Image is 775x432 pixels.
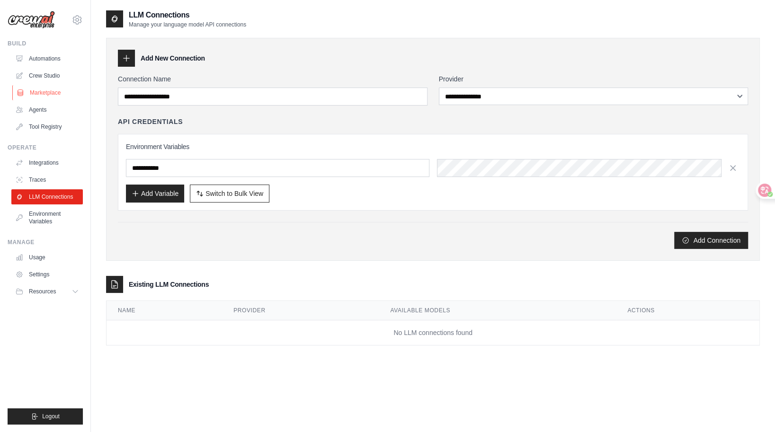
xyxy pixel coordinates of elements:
h2: LLM Connections [129,9,246,21]
a: Tool Registry [11,119,83,134]
span: Resources [29,288,56,295]
h3: Existing LLM Connections [129,280,209,289]
a: Environment Variables [11,206,83,229]
th: Provider [222,301,379,320]
td: No LLM connections found [107,320,759,345]
a: Crew Studio [11,68,83,83]
label: Connection Name [118,74,428,84]
button: Add Connection [674,232,748,249]
span: Switch to Bulk View [205,189,263,198]
button: Logout [8,408,83,424]
th: Available Models [379,301,616,320]
button: Resources [11,284,83,299]
h4: API Credentials [118,117,183,126]
h3: Environment Variables [126,142,740,151]
img: Logo [8,11,55,29]
th: Actions [616,301,759,320]
a: Integrations [11,155,83,170]
button: Add Variable [126,185,184,203]
span: Logout [42,413,60,420]
a: Traces [11,172,83,187]
a: Agents [11,102,83,117]
h3: Add New Connection [141,53,205,63]
button: Switch to Bulk View [190,185,269,203]
div: Build [8,40,83,47]
a: Automations [11,51,83,66]
a: LLM Connections [11,189,83,204]
a: Marketplace [12,85,84,100]
label: Provider [439,74,748,84]
th: Name [107,301,222,320]
p: Manage your language model API connections [129,21,246,28]
div: Manage [8,238,83,246]
a: Settings [11,267,83,282]
div: Operate [8,144,83,151]
a: Usage [11,250,83,265]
